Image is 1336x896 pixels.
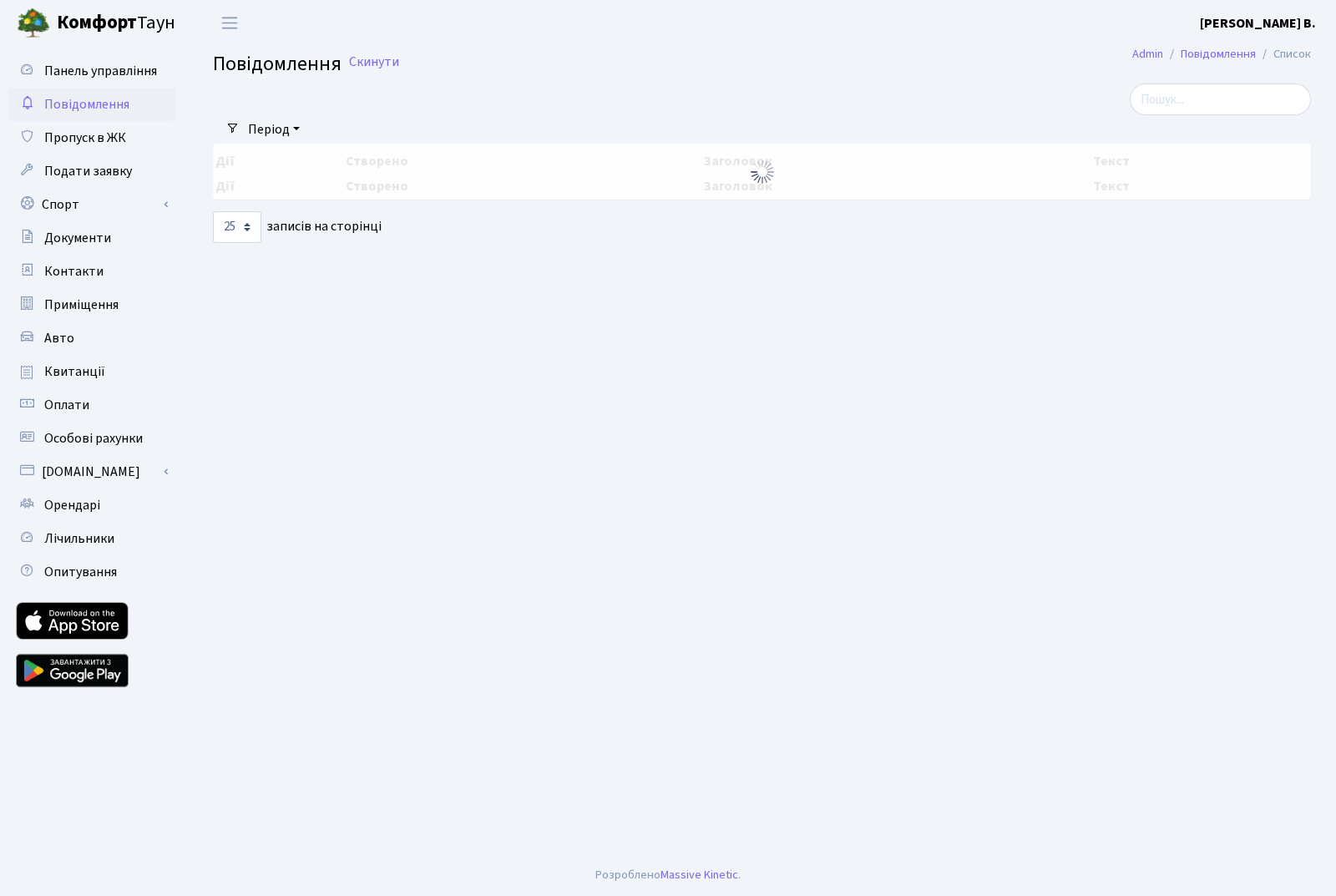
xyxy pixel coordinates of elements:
a: Admin [1132,45,1163,63]
a: Опитування [8,555,175,589]
button: Переключити навігацію [209,9,250,37]
a: Скинути [349,54,399,70]
span: Оплати [44,396,89,414]
img: Обробка... [749,159,776,185]
span: Пропуск в ЖК [44,129,126,147]
a: Документи [8,221,175,255]
span: Подати заявку [44,162,132,180]
span: Квитанції [44,362,105,381]
span: Орендарі [44,496,100,514]
label: записів на сторінці [213,211,382,243]
select: записів на сторінці [213,211,261,243]
b: Комфорт [57,9,137,36]
img: logo.png [17,7,50,40]
span: Особові рахунки [44,429,143,448]
input: Пошук... [1130,84,1311,115]
a: Особові рахунки [8,422,175,455]
a: Орендарі [8,488,175,522]
a: Лічильники [8,522,175,555]
span: Повідомлення [44,95,129,114]
span: Таун [57,9,175,38]
span: Панель управління [44,62,157,80]
a: Період [241,115,306,144]
a: Контакти [8,255,175,288]
span: Контакти [44,262,104,281]
span: Повідомлення [213,49,342,78]
a: Квитанції [8,355,175,388]
span: Документи [44,229,111,247]
a: Панель управління [8,54,175,88]
a: Подати заявку [8,154,175,188]
span: Авто [44,329,74,347]
a: Пропуск в ЖК [8,121,175,154]
a: [PERSON_NAME] В. [1200,13,1316,33]
div: Розроблено . [595,866,741,884]
b: [PERSON_NAME] В. [1200,14,1316,33]
a: Massive Kinetic [660,866,738,883]
a: Приміщення [8,288,175,321]
span: Приміщення [44,296,119,314]
a: Повідомлення [8,88,175,121]
li: Список [1256,45,1311,63]
a: Авто [8,321,175,355]
a: [DOMAIN_NAME] [8,455,175,488]
nav: breadcrumb [1107,37,1336,72]
span: Лічильники [44,529,114,548]
span: Опитування [44,563,117,581]
a: Повідомлення [1181,45,1256,63]
a: Спорт [8,188,175,221]
a: Оплати [8,388,175,422]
